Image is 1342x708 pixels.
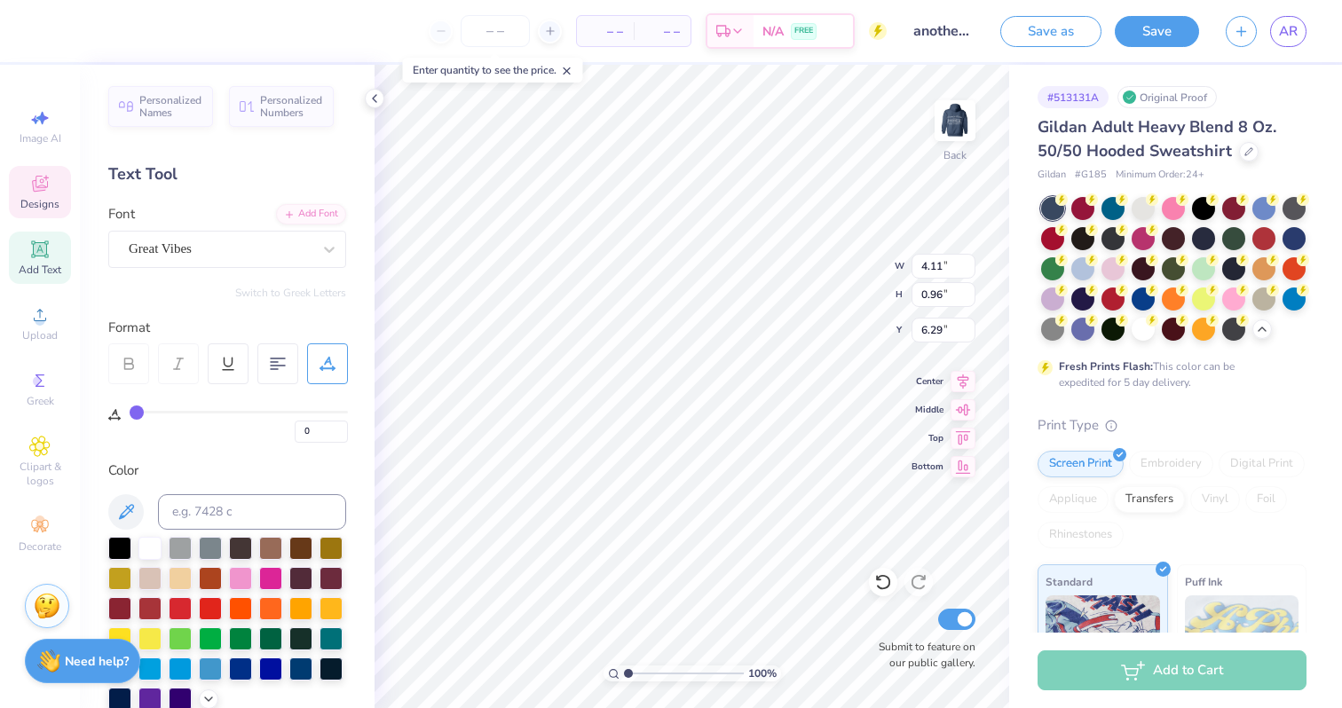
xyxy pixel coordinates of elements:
span: Add Text [19,263,61,277]
input: Untitled Design [900,13,987,49]
img: Puff Ink [1185,595,1299,684]
span: Minimum Order: 24 + [1116,168,1204,183]
div: Embroidery [1129,451,1213,477]
div: This color can be expedited for 5 day delivery. [1059,358,1277,390]
span: Upload [22,328,58,342]
div: Format [108,318,348,338]
span: Gildan [1038,168,1066,183]
label: Submit to feature on our public gallery. [869,639,975,671]
div: Color [108,460,346,481]
span: Center [912,375,943,388]
div: Print Type [1038,415,1306,436]
button: Save as [1000,16,1101,47]
span: Standard [1046,572,1093,591]
div: Vinyl [1190,486,1240,513]
strong: Fresh Prints Flash: [1059,359,1153,374]
span: Bottom [912,460,943,473]
span: Puff Ink [1185,572,1222,591]
span: Image AI [20,131,61,146]
label: Font [108,204,135,224]
span: # G185 [1075,168,1107,183]
a: AR [1270,16,1306,47]
div: # 513131A [1038,86,1109,108]
div: Back [943,147,967,163]
span: Personalized Numbers [260,94,323,119]
div: Digital Print [1219,451,1305,477]
input: e.g. 7428 c [158,494,346,530]
div: Enter quantity to see the price. [403,58,583,83]
div: Rhinestones [1038,522,1124,548]
div: Original Proof [1117,86,1217,108]
img: Standard [1046,595,1160,684]
span: Designs [20,197,59,211]
span: – – [588,22,623,41]
div: Text Tool [108,162,346,186]
span: AR [1279,21,1298,42]
span: – – [644,22,680,41]
span: Clipart & logos [9,460,71,488]
span: Greek [27,394,54,408]
button: Switch to Greek Letters [235,286,346,300]
div: Applique [1038,486,1109,513]
input: – – [461,15,530,47]
div: Screen Print [1038,451,1124,477]
button: Save [1115,16,1199,47]
img: Back [937,103,973,138]
div: Foil [1245,486,1287,513]
span: Gildan Adult Heavy Blend 8 Oz. 50/50 Hooded Sweatshirt [1038,116,1276,161]
span: 100 % [748,665,777,681]
span: Middle [912,404,943,416]
span: Personalized Names [139,94,202,119]
strong: Need help? [65,653,129,670]
div: Transfers [1114,486,1185,513]
span: FREE [794,25,813,37]
span: Top [912,432,943,444]
span: Decorate [19,539,61,554]
div: Add Font [276,204,346,224]
span: N/A [762,22,784,41]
